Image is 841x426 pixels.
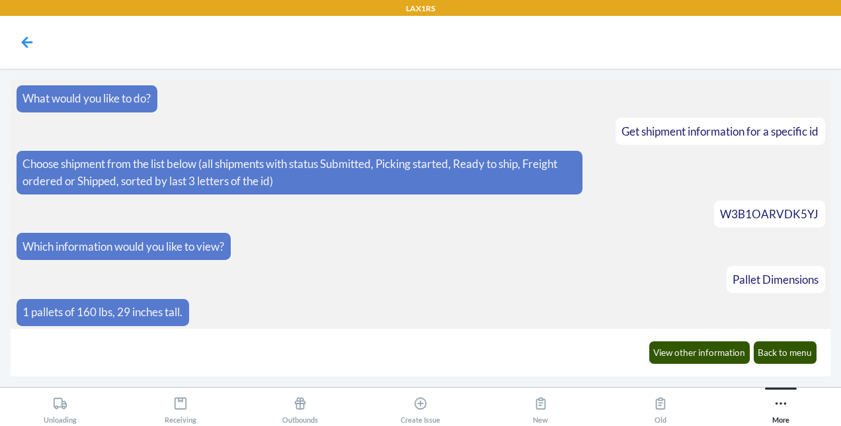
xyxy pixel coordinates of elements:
button: View other information [649,341,750,364]
div: More [772,391,789,424]
div: New [533,391,548,424]
button: New [481,388,601,424]
button: Receiving [120,388,241,424]
span: Pallet Dimensions [733,273,819,286]
button: Back to menu [754,341,817,364]
span: Get shipment information for a specific id [621,124,819,138]
span: W3B1OARVDK5YJ [720,207,819,221]
button: More [721,388,841,424]
div: Old [653,391,668,424]
p: Choose shipment from the list below (all shipments with status Submitted, Picking started, Ready ... [22,155,576,189]
button: Outbounds [240,388,360,424]
p: Which information would you like to view? [22,238,224,255]
button: Old [601,388,721,424]
p: 1 pallets of 160 lbs, 29 inches tall. [22,304,182,321]
div: Outbounds [282,391,318,424]
div: Create Issue [401,391,440,424]
p: LAX1RS [406,3,435,15]
div: Receiving [165,391,196,424]
button: Create Issue [360,388,481,424]
div: Unloading [44,391,77,424]
p: What would you like to do? [22,90,151,107]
